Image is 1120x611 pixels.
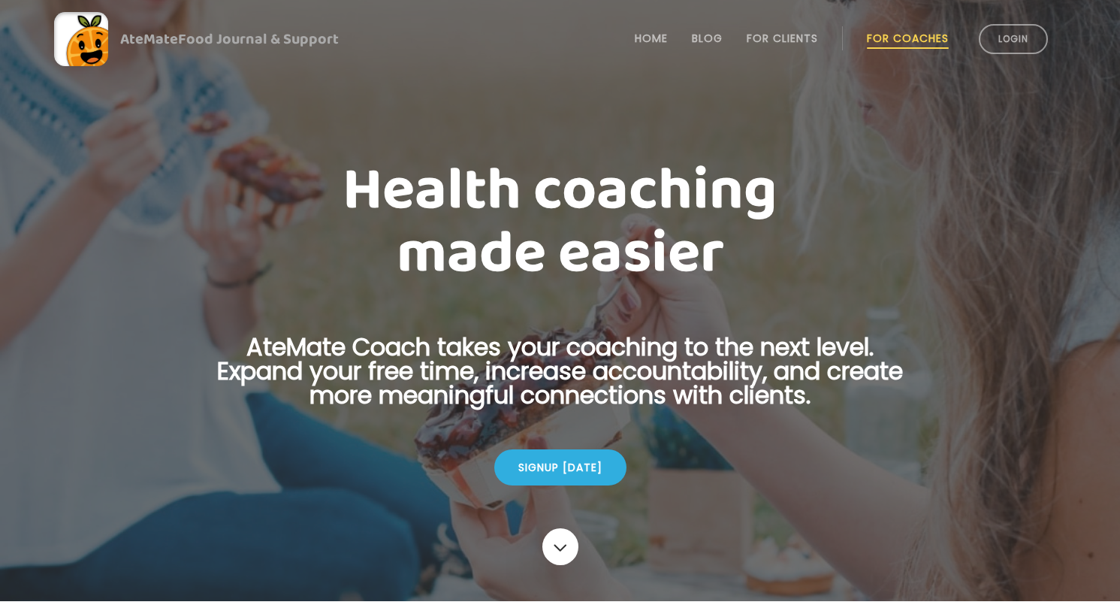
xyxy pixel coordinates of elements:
a: Home [635,32,668,44]
p: AteMate Coach takes your coaching to the next level. Expand your free time, increase accountabili... [194,335,927,425]
div: AteMate [108,27,339,51]
a: Blog [692,32,723,44]
a: For Coaches [867,32,949,44]
span: Food Journal & Support [178,27,339,51]
h1: Health coaching made easier [194,159,927,286]
a: Login [979,24,1048,54]
div: Signup [DATE] [494,449,626,485]
a: AteMateFood Journal & Support [54,12,1066,66]
a: For Clients [747,32,818,44]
